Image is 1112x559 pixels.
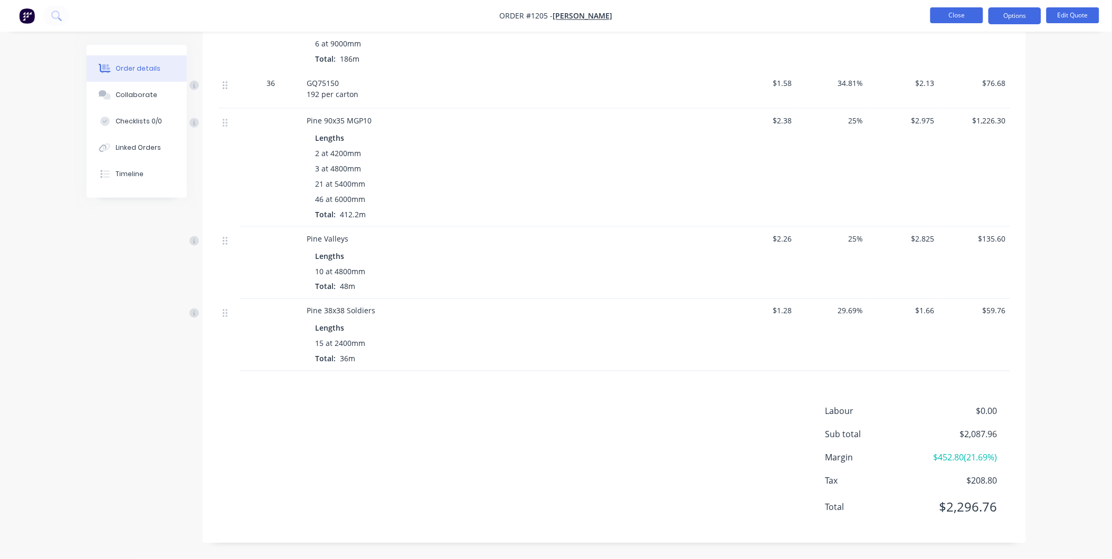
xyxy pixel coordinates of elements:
span: GQ75150 192 per carton [307,78,359,99]
span: 36m [336,354,360,364]
span: 46 at 6000mm [316,194,366,205]
img: Factory [19,8,35,24]
span: 29.69% [801,305,863,316]
span: 48m [336,282,360,292]
span: 25% [801,233,863,244]
span: $2.825 [872,233,935,244]
div: Collaborate [116,90,157,100]
span: 34.81% [801,78,863,89]
span: $2,296.76 [919,498,997,517]
span: 186m [336,54,364,64]
span: $2.26 [729,233,792,244]
span: $1.58 [729,78,792,89]
button: Linked Orders [87,134,187,161]
div: Linked Orders [116,143,161,152]
span: 36 [267,78,275,89]
span: $2,087.96 [919,428,997,441]
span: $1,226.30 [943,115,1006,126]
span: Tax [825,475,919,487]
button: Order details [87,55,187,82]
span: $76.68 [943,78,1006,89]
span: 15 at 2400mm [316,338,366,349]
span: 21 at 5400mm [316,178,366,189]
span: 6 at 9000mm [316,38,362,49]
div: Order details [116,64,160,73]
button: Timeline [87,161,187,187]
span: Pine 38x38 Soldiers [307,306,376,316]
span: $452.80 ( 21.69 %) [919,451,997,464]
span: $1.66 [872,305,935,316]
span: Total: [316,282,336,292]
span: Sub total [825,428,919,441]
span: 25% [801,115,863,126]
span: $2.38 [729,115,792,126]
span: Pine 90x35 MGP10 [307,115,372,126]
button: Collaborate [87,82,187,108]
span: Total: [316,54,336,64]
span: $135.60 [943,233,1006,244]
div: Timeline [116,169,144,179]
span: Margin [825,451,919,464]
button: Options [989,7,1041,24]
span: $2.975 [872,115,935,126]
span: Total: [316,209,336,219]
button: Checklists 0/0 [87,108,187,134]
span: Order #1205 - [500,11,553,21]
div: Checklists 0/0 [116,117,162,126]
span: 3 at 4800mm [316,163,362,174]
span: Total: [316,354,336,364]
span: $1.28 [729,305,792,316]
a: [PERSON_NAME] [553,11,613,21]
span: 10 at 4800mm [316,266,366,277]
span: Lengths [316,323,345,334]
span: $59.76 [943,305,1006,316]
span: Lengths [316,250,345,262]
span: 412.2m [336,209,370,219]
span: 2 at 4200mm [316,148,362,159]
button: Edit Quote [1047,7,1099,23]
span: Lengths [316,132,345,143]
span: Total [825,501,919,514]
button: Close [930,7,983,23]
span: Pine Valleys [307,234,349,244]
span: $0.00 [919,405,997,418]
span: Labour [825,405,919,418]
span: $208.80 [919,475,997,487]
span: $2.13 [872,78,935,89]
